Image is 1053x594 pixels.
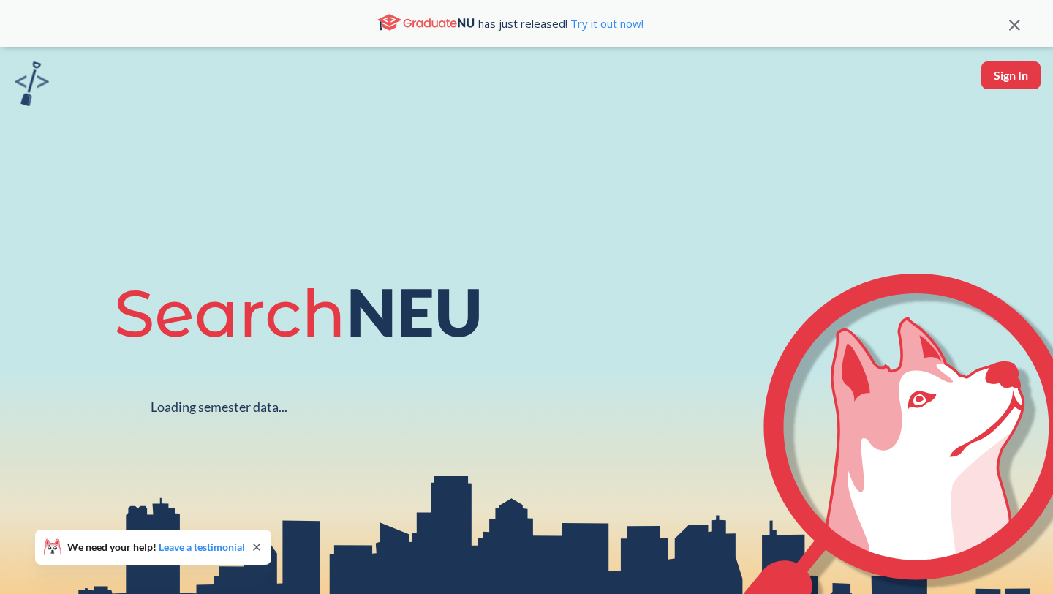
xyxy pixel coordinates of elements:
a: Try it out now! [567,16,643,31]
img: sandbox logo [15,61,49,106]
span: has just released! [478,15,643,31]
a: Leave a testimonial [159,541,245,553]
span: We need your help! [67,542,245,552]
div: Loading semester data... [151,399,287,416]
a: sandbox logo [15,61,49,110]
button: Sign In [981,61,1041,89]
